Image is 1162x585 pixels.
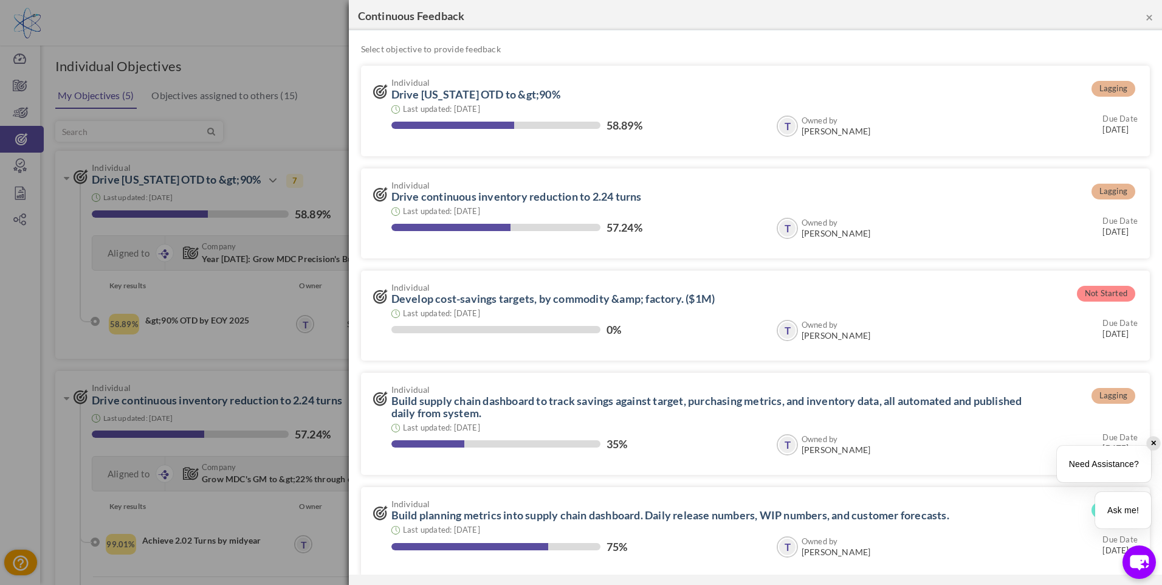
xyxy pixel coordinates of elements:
[1146,10,1153,23] button: ×
[391,283,1034,292] span: Individual
[1102,113,1138,135] small: [DATE]
[1092,184,1135,199] span: Lagging
[1102,216,1138,226] small: Due Date
[1102,534,1138,556] small: [DATE]
[778,538,797,556] a: T
[1092,81,1135,97] span: Lagging
[1077,286,1135,302] span: Not Started
[607,324,621,336] label: 0%
[778,117,797,136] a: T
[1102,317,1138,339] small: [DATE]
[1122,545,1156,579] button: chat-button
[1057,446,1151,482] div: Need Assistance?
[403,308,480,318] small: Last updated: [DATE]
[802,547,871,557] span: [PERSON_NAME]
[1092,388,1135,404] span: Lagging
[391,385,1034,394] span: Individual
[802,218,838,227] b: Owned by
[391,394,1022,420] a: Build supply chain dashboard to track savings against target, purchasing metrics, and inventory d...
[1102,215,1138,237] small: [DATE]
[1147,437,1160,450] div: ✕
[802,445,871,455] span: [PERSON_NAME]
[1095,492,1151,528] div: Ask me!
[802,126,871,136] span: [PERSON_NAME]
[403,525,480,535] small: Last updated: [DATE]
[403,423,480,432] small: Last updated: [DATE]
[1102,432,1138,454] small: [DATE]
[1102,432,1138,442] small: Due Date
[391,181,1034,190] span: Individual
[607,119,642,131] label: 58.89%
[778,321,797,340] a: T
[391,78,1034,87] span: Individual
[1102,318,1138,328] small: Due Date
[778,219,797,238] a: T
[358,9,1153,22] h4: Continuous Feedback
[1102,535,1138,544] small: Due Date
[391,190,642,203] a: Drive continuous inventory reduction to 2.24 turns
[607,541,628,553] label: 75%
[391,292,715,305] a: Develop cost-savings targets, by commodity &amp; factory. ($1M)
[391,508,949,522] a: Build planning metrics into supply chain dashboard. Daily release numbers, WIP numbers, and custo...
[802,229,871,238] span: [PERSON_NAME]
[607,221,642,234] label: 57.24%
[403,104,480,114] small: Last updated: [DATE]
[391,88,560,101] a: Drive [US_STATE] OTD to &gt;90%
[802,320,838,330] b: Owned by
[391,499,1034,508] span: Individual
[802,116,838,125] b: Owned by
[403,206,480,216] small: Last updated: [DATE]
[802,536,838,546] b: Owned by
[778,435,797,454] a: T
[1102,114,1138,123] small: Due Date
[802,434,838,444] b: Owned by
[361,44,1150,54] h5: Select objective to provide feedback
[802,331,871,341] span: [PERSON_NAME]
[607,438,628,450] label: 35%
